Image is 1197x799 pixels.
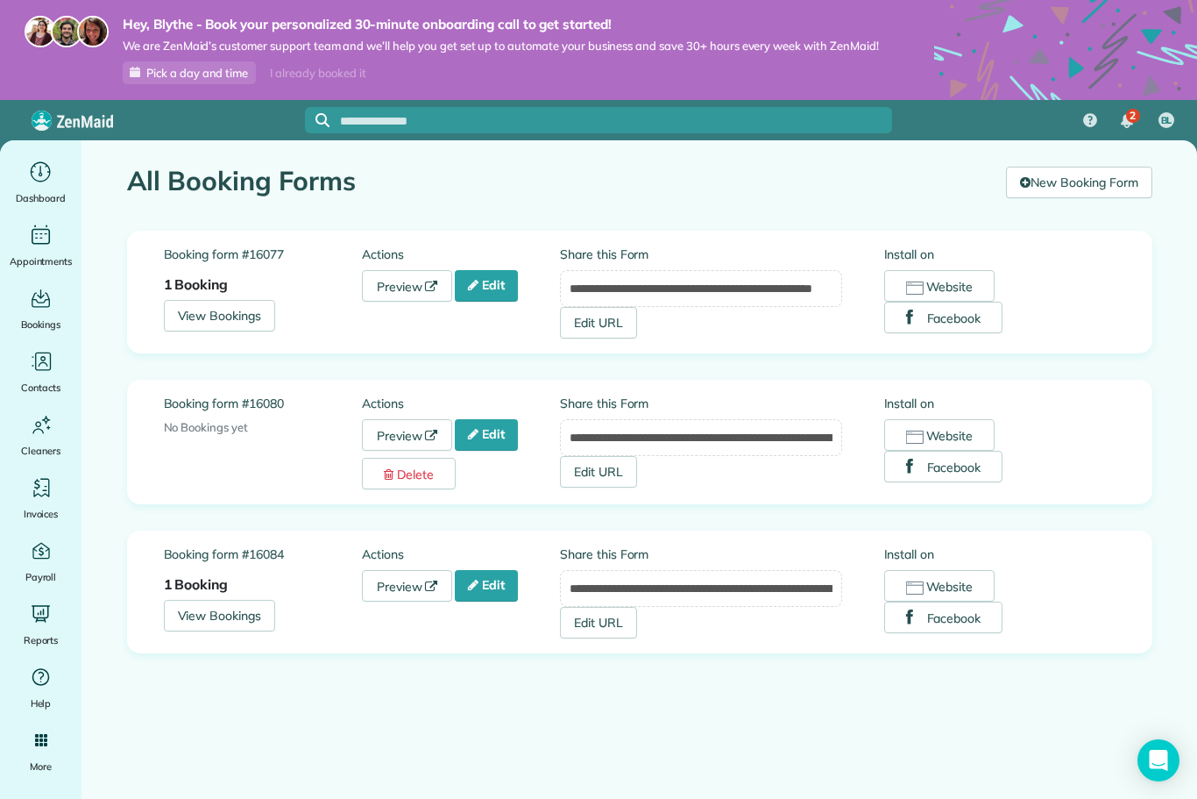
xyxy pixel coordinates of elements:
button: Facebook [884,302,1003,333]
label: Share this Form [560,546,842,563]
span: Appointments [10,253,73,270]
span: 2 [1130,109,1136,123]
label: Actions [362,546,560,563]
a: Reports [7,600,74,649]
button: Facebook [884,602,1003,633]
span: Reports [24,631,59,649]
div: Open Intercom Messenger [1137,739,1179,781]
span: Pick a day and time [146,66,248,80]
a: Bookings [7,284,74,333]
a: Preview [362,419,453,451]
a: Edit [455,270,518,302]
a: View Bookings [164,300,276,332]
a: Invoices [7,474,74,523]
a: Edit [455,419,518,451]
span: Invoices [24,505,59,523]
a: New Booking Form [1006,167,1151,198]
a: Delete [362,458,456,489]
a: Edit URL [560,607,637,638]
div: 2 unread notifications [1108,102,1145,140]
a: Payroll [7,537,74,586]
div: I already booked it [259,62,376,84]
a: View Bookings [164,600,276,631]
a: Dashboard [7,158,74,207]
a: Contacts [7,347,74,396]
a: Edit URL [560,307,637,339]
span: No Bookings yet [164,420,248,434]
a: Cleaners [7,410,74,460]
label: Install on [884,395,1116,412]
span: BL [1161,114,1172,128]
a: Edit URL [560,456,637,488]
label: Booking form #16080 [164,395,362,412]
span: Bookings [21,316,61,333]
h1: All Booking Forms [127,167,994,196]
a: Help [7,663,74,712]
strong: 1 Booking [164,275,229,293]
button: Website [884,570,995,602]
label: Booking form #16077 [164,246,362,263]
strong: 1 Booking [164,575,229,593]
a: Edit [455,570,518,602]
button: Website [884,270,995,302]
img: maria-72a9807cf96188c08ef61303f053569d2e2a8a1cde33d635c8a3ac13582a053d.jpg [25,16,56,47]
a: Preview [362,570,453,602]
label: Share this Form [560,246,842,263]
span: Dashboard [16,189,66,207]
label: Install on [884,546,1116,563]
label: Booking form #16084 [164,546,362,563]
span: Cleaners [21,442,60,460]
button: Focus search [305,113,329,127]
span: Help [31,695,52,712]
button: Website [884,419,995,451]
label: Actions [362,395,560,412]
span: Contacts [21,379,60,396]
svg: Focus search [315,113,329,127]
img: michelle-19f622bdf1676172e81f8f8fba1fb50e276960ebfe0243fe18214015130c80e4.jpg [77,16,109,47]
nav: Main [1069,100,1197,140]
button: Facebook [884,451,1003,482]
span: Payroll [25,568,57,586]
label: Share this Form [560,395,842,412]
label: Install on [884,246,1116,263]
a: Appointments [7,221,74,270]
a: Preview [362,270,453,302]
a: Pick a day and time [123,61,256,84]
span: We are ZenMaid’s customer support team and we’ll help you get set up to automate your business an... [123,39,879,54]
span: More [30,758,52,775]
label: Actions [362,246,560,263]
img: jorge-587dff0eeaa6aab1f244e6dc62b8924c3b6ad411094392a53c71c6c4a576187d.jpg [51,16,82,47]
strong: Hey, Blythe - Book your personalized 30-minute onboarding call to get started! [123,16,879,33]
